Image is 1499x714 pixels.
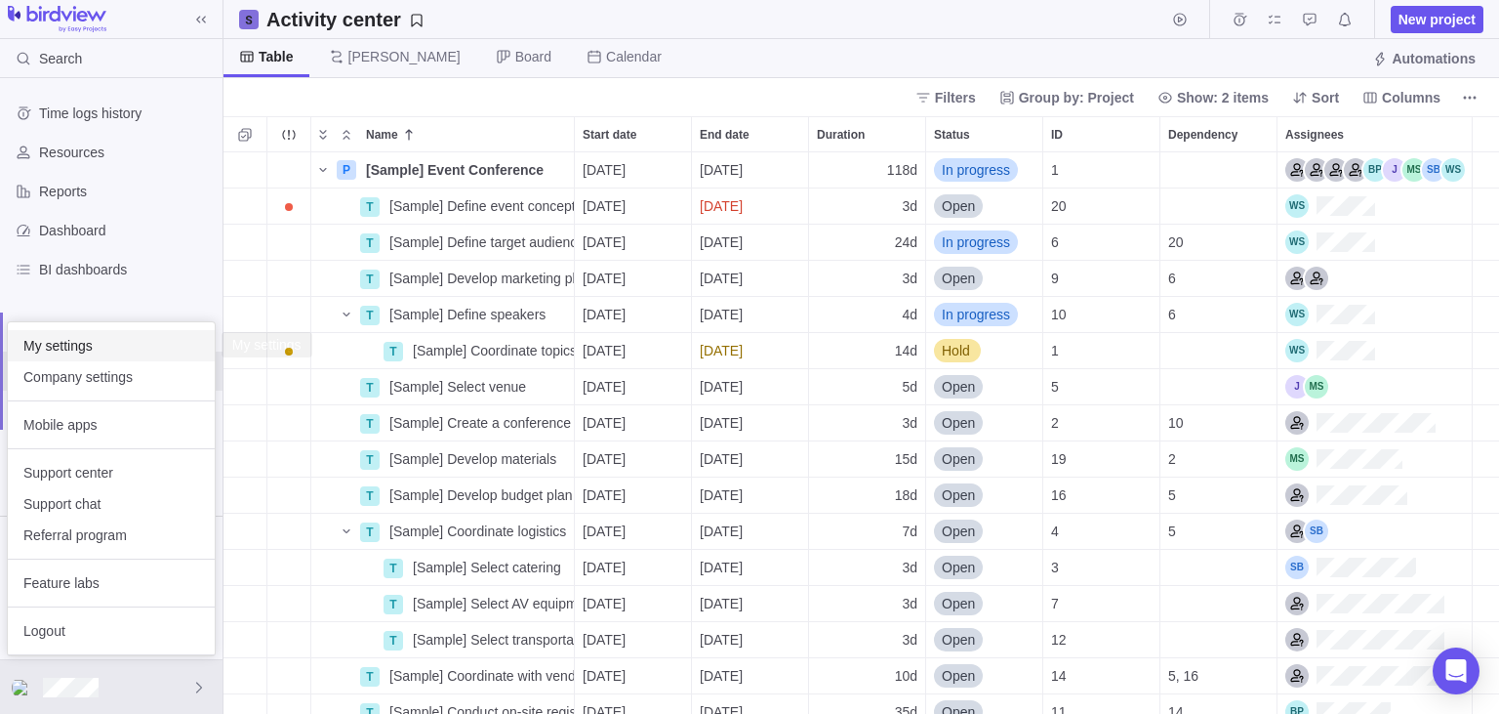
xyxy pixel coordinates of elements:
a: Feature labs [8,567,215,599]
span: Referral program [23,525,199,545]
span: Support chat [23,494,199,514]
div: My settings [230,337,304,353]
a: Mobile apps [8,409,215,441]
a: Support center [8,457,215,488]
a: Logout [8,615,215,647]
img: Show [12,680,35,695]
a: Company settings [8,361,215,393]
span: Logout [23,621,199,641]
span: My settings [23,336,199,356]
span: Mobile apps [23,415,199,435]
a: My settings [8,330,215,361]
a: Referral program [8,520,215,551]
span: Feature labs [23,573,199,593]
div: Jagadesh [12,676,35,699]
span: Company settings [23,367,199,387]
a: Support chat [8,488,215,520]
span: Support center [23,463,199,483]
